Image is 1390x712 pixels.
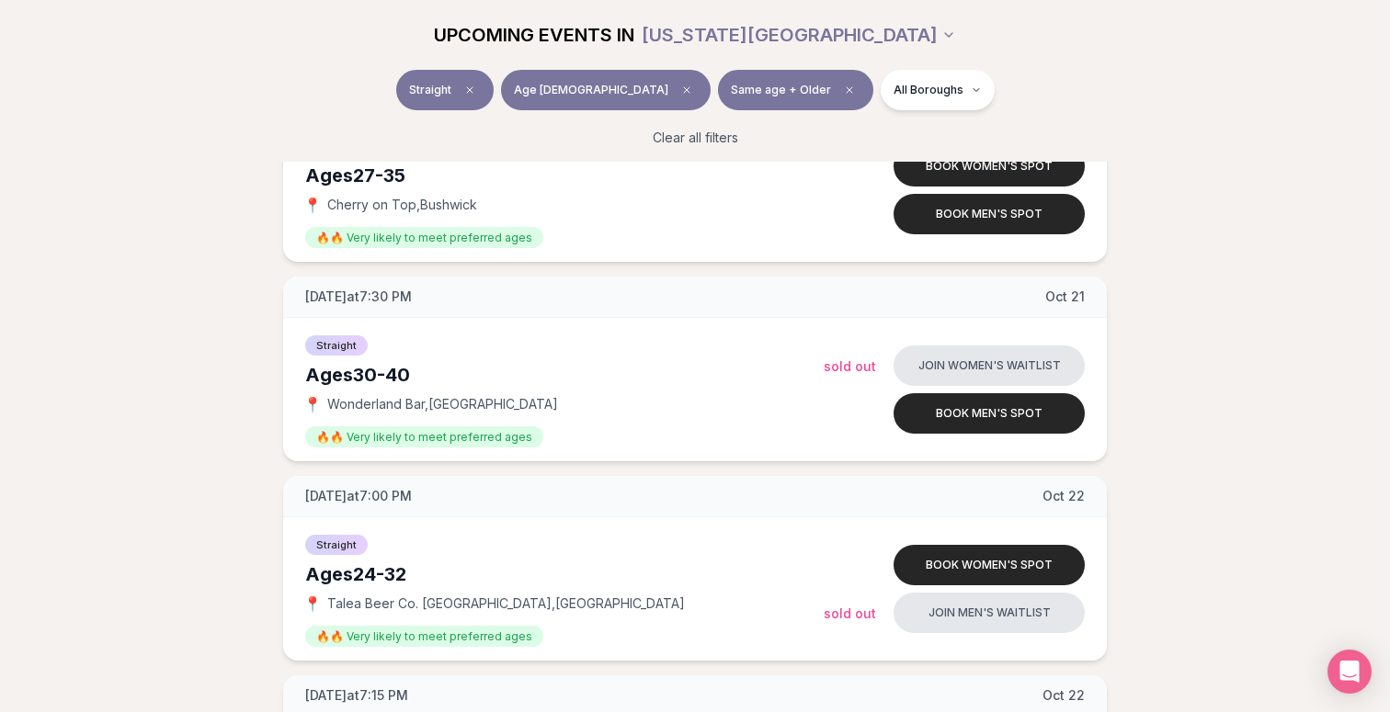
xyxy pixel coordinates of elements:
button: [US_STATE][GEOGRAPHIC_DATA] [642,15,956,55]
button: Book women's spot [894,146,1085,186]
span: [DATE] at 7:15 PM [305,686,408,705]
button: Same age + OlderClear preference [718,70,873,110]
span: Straight [305,335,368,356]
span: 📍 [305,198,320,212]
span: All Boroughs [894,83,963,97]
div: Ages 24-32 [305,561,824,587]
span: Clear event type filter [459,79,481,101]
span: Oct 22 [1042,686,1085,705]
button: Book women's spot [894,545,1085,585]
button: All Boroughs [881,70,995,110]
span: Talea Beer Co. [GEOGRAPHIC_DATA] , [GEOGRAPHIC_DATA] [327,594,685,613]
span: Cherry on Top , Bushwick [327,196,477,214]
span: Straight [305,535,368,555]
span: Same age + Older [731,83,831,97]
button: Age [DEMOGRAPHIC_DATA]Clear age [501,70,711,110]
button: Join women's waitlist [894,345,1085,386]
span: 🔥🔥 Very likely to meet preferred ages [305,426,543,447]
span: Oct 21 [1045,288,1085,306]
span: Clear preference [838,79,860,101]
span: Age [DEMOGRAPHIC_DATA] [514,83,668,97]
span: Clear age [676,79,698,101]
button: Join men's waitlist [894,593,1085,633]
span: Straight [409,83,451,97]
span: 📍 [305,397,320,412]
button: Clear all filters [642,118,749,158]
span: Sold Out [824,605,876,621]
span: Wonderland Bar , [GEOGRAPHIC_DATA] [327,395,558,413]
span: 📍 [305,596,320,611]
div: Ages 30-40 [305,362,824,388]
button: Book men's spot [894,393,1085,434]
button: Book men's spot [894,194,1085,234]
div: Open Intercom Messenger [1327,650,1372,694]
div: Ages 27-35 [305,163,824,188]
span: 🔥🔥 Very likely to meet preferred ages [305,626,543,647]
span: [DATE] at 7:00 PM [305,487,412,505]
span: [DATE] at 7:30 PM [305,288,412,306]
span: 🔥🔥 Very likely to meet preferred ages [305,227,543,248]
span: Oct 22 [1042,487,1085,505]
span: Sold Out [824,358,876,374]
span: UPCOMING EVENTS IN [434,22,634,48]
button: StraightClear event type filter [396,70,494,110]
